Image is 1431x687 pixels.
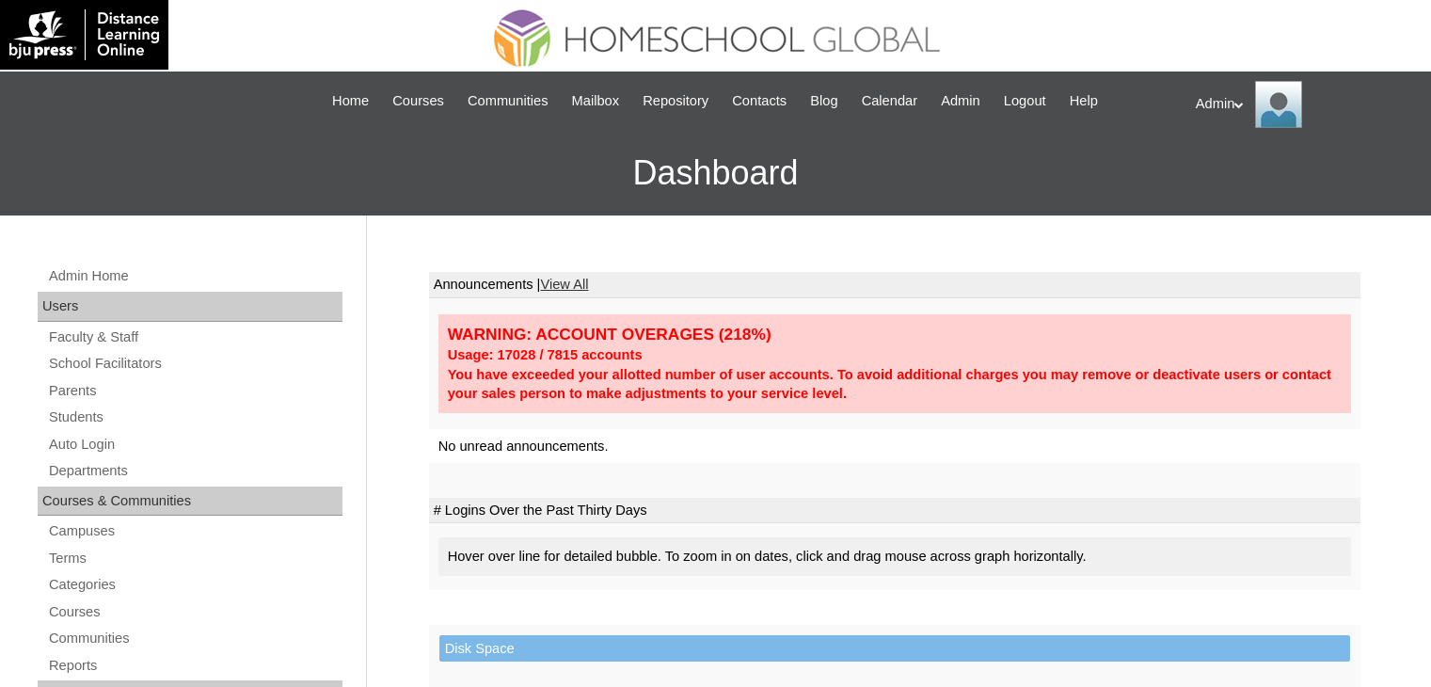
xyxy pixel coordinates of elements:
[47,379,342,403] a: Parents
[47,326,342,349] a: Faculty & Staff
[448,347,643,362] strong: Usage: 17028 / 7815 accounts
[941,90,980,112] span: Admin
[47,406,342,429] a: Students
[540,277,588,292] a: View All
[383,90,453,112] a: Courses
[801,90,847,112] a: Blog
[862,90,917,112] span: Calendar
[994,90,1056,112] a: Logout
[468,90,549,112] span: Communities
[323,90,378,112] a: Home
[47,352,342,375] a: School Facilitators
[448,365,1342,404] div: You have exceeded your allotted number of user accounts. To avoid additional charges you may remo...
[643,90,708,112] span: Repository
[332,90,369,112] span: Home
[47,459,342,483] a: Departments
[47,654,342,678] a: Reports
[47,519,342,543] a: Campuses
[1070,90,1098,112] span: Help
[38,487,342,517] div: Courses & Communities
[47,264,342,288] a: Admin Home
[429,429,1360,464] td: No unread announcements.
[392,90,444,112] span: Courses
[9,9,159,60] img: logo-white.png
[1060,90,1107,112] a: Help
[633,90,718,112] a: Repository
[47,547,342,570] a: Terms
[1004,90,1046,112] span: Logout
[458,90,558,112] a: Communities
[47,573,342,597] a: Categories
[47,627,342,650] a: Communities
[439,635,1350,663] td: Disk Space
[852,90,927,112] a: Calendar
[1255,81,1302,128] img: Admin Homeschool Global
[448,324,1342,345] div: WARNING: ACCOUNT OVERAGES (218%)
[810,90,837,112] span: Blog
[47,433,342,456] a: Auto Login
[1196,81,1412,128] div: Admin
[47,600,342,624] a: Courses
[572,90,620,112] span: Mailbox
[732,90,787,112] span: Contacts
[563,90,629,112] a: Mailbox
[723,90,796,112] a: Contacts
[429,272,1360,298] td: Announcements |
[429,498,1360,524] td: # Logins Over the Past Thirty Days
[9,131,1422,216] h3: Dashboard
[438,537,1351,576] div: Hover over line for detailed bubble. To zoom in on dates, click and drag mouse across graph horiz...
[38,292,342,322] div: Users
[931,90,990,112] a: Admin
